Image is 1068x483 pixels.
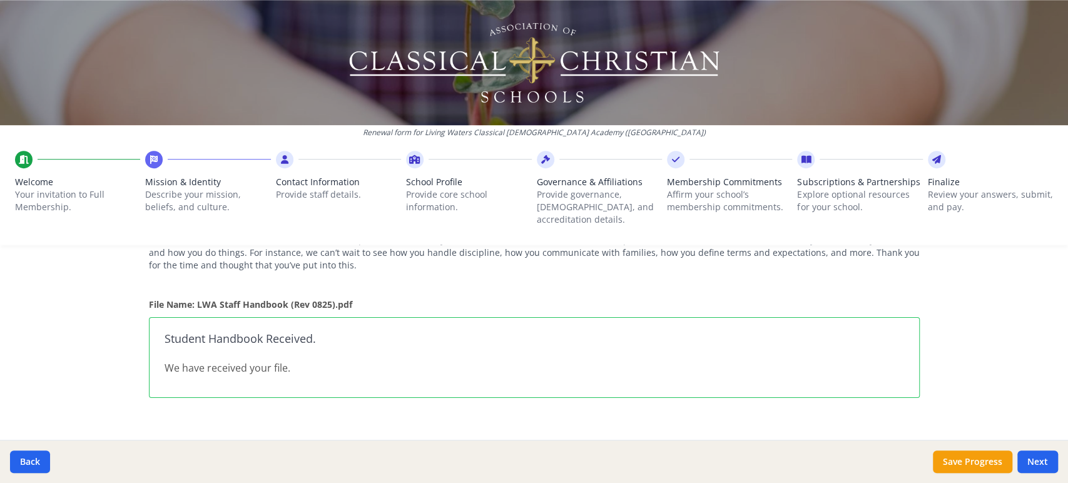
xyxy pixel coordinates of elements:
[347,19,721,106] img: Logo
[1017,450,1058,473] button: Next
[928,188,1053,213] p: Review your answers, submit, and pay.
[933,450,1012,473] button: Save Progress
[276,176,401,188] span: Contact Information
[165,333,904,345] h3: Student Handbook Received.
[667,176,792,188] span: Membership Commitments
[797,188,922,213] p: Explore optional resources for your school.
[406,188,531,213] p: Provide core school information.
[667,188,792,213] p: Affirm your school’s membership commitments.
[276,188,401,201] p: Provide staff details.
[15,176,140,188] span: Welcome
[149,298,352,310] strong: File Name: LWA Staff Handbook (Rev 0825).pdf
[406,176,531,188] span: School Profile
[145,176,270,188] span: Mission & Identity
[15,188,140,213] p: Your invitation to Full Membership.
[165,360,904,375] p: We have received your file.
[537,176,662,188] span: Governance & Affiliations
[928,176,1053,188] span: Finalize
[797,176,922,188] span: Subscriptions & Partnerships
[537,188,662,226] p: Provide governance, [DEMOGRAPHIC_DATA], and accreditation details.
[145,188,270,213] p: Describe your mission, beliefs, and culture.
[10,450,50,473] button: Back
